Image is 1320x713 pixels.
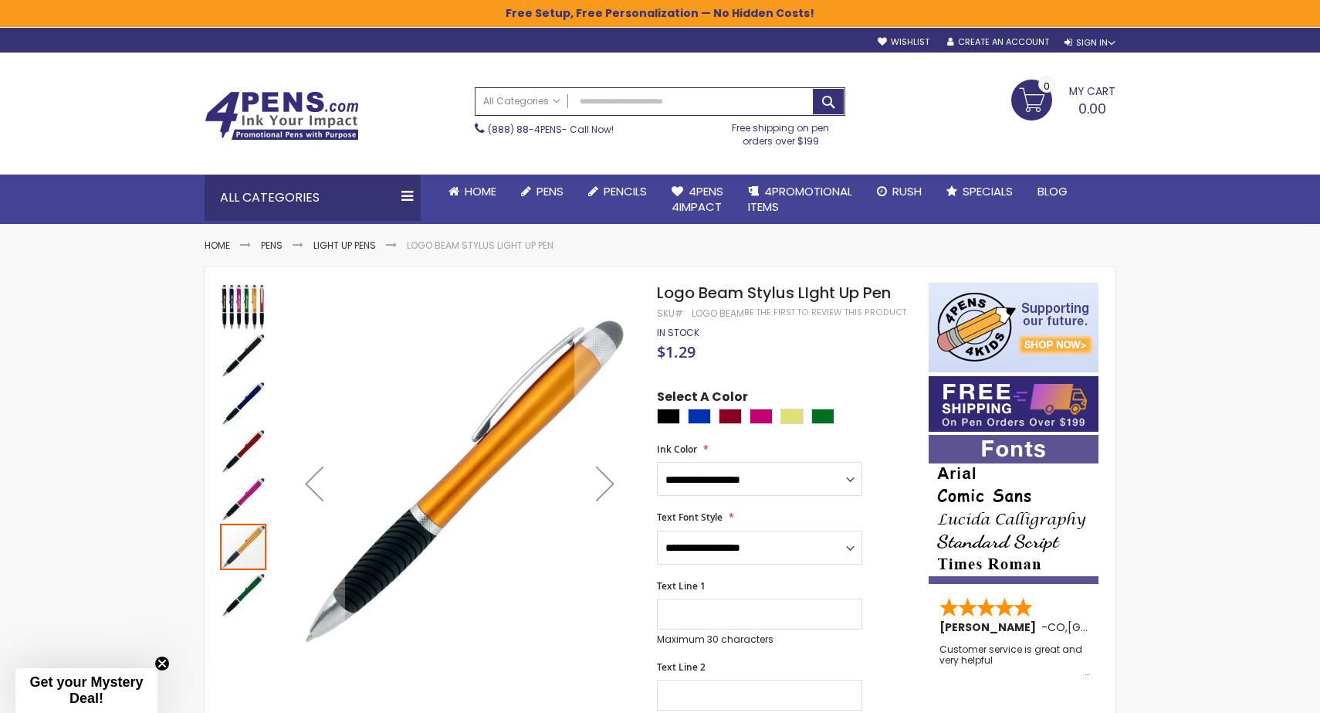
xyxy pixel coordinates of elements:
div: Logo Beam Stylus LIght Up Pen [220,331,268,379]
a: Pencils [576,175,659,209]
span: - , [1041,620,1181,635]
span: Select A Color [657,389,748,409]
a: Rush [865,175,934,209]
div: Logo Beam Stylus LIght Up Pen [220,379,268,426]
span: [PERSON_NAME] [939,620,1041,635]
a: 0.00 0 [1011,80,1115,118]
a: (888) 88-4PENS [488,123,562,136]
div: Get your Mystery Deal!Close teaser [15,668,157,713]
img: Logo Beam Stylus LIght Up Pen [220,572,266,618]
div: Free shipping on pen orders over $199 [716,116,846,147]
a: Specials [934,175,1025,209]
div: Gold [780,409,804,424]
span: [GEOGRAPHIC_DATA] [1068,620,1181,635]
img: Logo Beam Stylus LIght Up Pen [220,428,266,474]
span: Text Line 2 [657,660,706,674]
a: Home [205,239,230,252]
div: Customer service is great and very helpful [939,644,1089,677]
span: All Categories [483,95,560,107]
div: Green [811,409,834,424]
div: Previous [283,283,345,684]
a: Pens [509,175,576,209]
div: Availability [657,327,699,339]
span: In stock [657,326,699,339]
div: Blue [688,409,711,424]
div: Logo Beam Stylus LIght Up Pen [220,474,268,522]
img: Free shipping on orders over $199 [929,376,1098,432]
img: Logo Beam Stylus LIght Up Pen [220,332,266,379]
div: Next [574,283,636,684]
span: $1.29 [657,341,696,362]
img: Logo Beam Stylus LIght Up Pen [220,476,266,522]
a: Be the first to review this product [744,307,906,318]
span: 0 [1044,79,1050,93]
div: Fushia [750,409,773,424]
a: Blog [1025,175,1080,209]
span: - Call Now! [488,123,614,136]
div: Sign In [1064,37,1115,49]
button: Close teaser [154,656,170,671]
a: Light Up Pens [313,239,376,252]
img: Logo Beam Stylus LIght Up Pen [283,305,636,658]
span: Pencils [604,183,647,199]
div: logo beam [692,307,744,320]
span: Logo Beam Stylus LIght Up Pen [657,282,891,304]
a: Wishlist [878,36,929,48]
a: Create an Account [947,36,1049,48]
span: Text Line 1 [657,579,706,592]
span: Home [465,183,496,199]
span: Get your Mystery Deal! [29,674,143,706]
span: Ink Color [657,443,697,456]
span: Specials [963,183,1013,199]
a: 4Pens4impact [659,175,736,225]
img: Logo Beam Stylus LIght Up Pen [220,380,266,426]
a: 4PROMOTIONALITEMS [736,175,865,225]
span: Blog [1037,183,1068,199]
a: All Categories [476,88,568,114]
span: CO [1048,620,1065,635]
div: Logo Beam Stylus LIght Up Pen [220,426,268,474]
div: Burgundy [719,409,742,424]
span: 0.00 [1078,99,1106,118]
img: 4Pens Custom Pens and Promotional Products [205,91,359,141]
a: Home [436,175,509,209]
span: Rush [892,183,922,199]
span: Text Font Style [657,511,723,524]
div: All Categories [205,175,421,221]
li: Logo Beam Stylus LIght Up Pen [407,239,553,252]
div: Black [657,409,680,424]
strong: SKU [657,307,685,320]
img: 4pens 4 kids [929,283,1098,372]
a: Pens [261,239,283,252]
img: font-personalization-examples [929,435,1098,584]
div: Logo Beam Stylus LIght Up Pen [220,283,268,331]
span: 4PROMOTIONAL ITEMS [748,183,852,215]
div: Logo Beam Stylus LIght Up Pen [220,522,268,570]
img: Logo Beam Stylus LIght Up Pen [220,284,266,331]
span: Pens [536,183,564,199]
iframe: Google Customer Reviews [1193,671,1320,713]
span: 4Pens 4impact [672,183,723,215]
div: Logo Beam Stylus LIght Up Pen [220,570,266,618]
p: Maximum 30 characters [657,633,862,646]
